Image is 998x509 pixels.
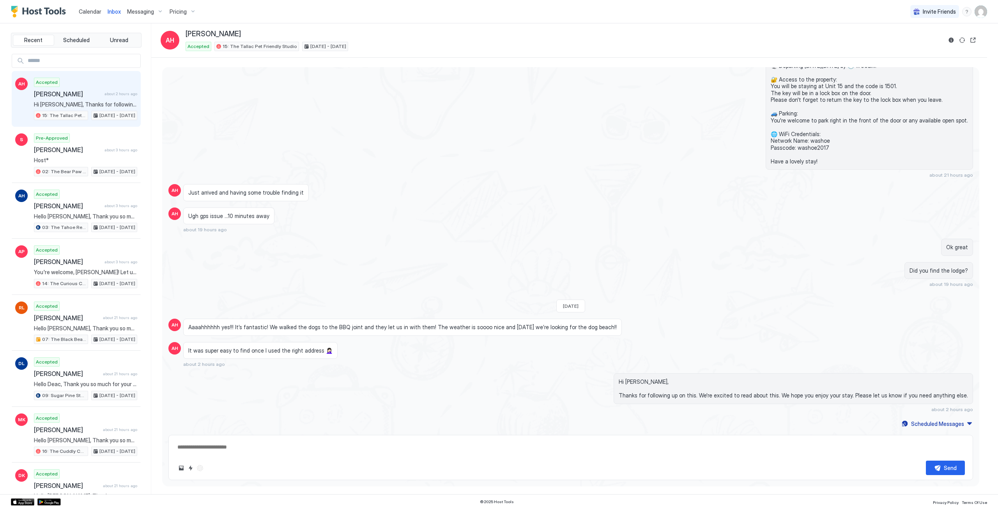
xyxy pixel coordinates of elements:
[188,213,269,220] span: Ugh gps issue …10 minutes away
[11,33,142,48] div: tab-group
[34,381,137,388] span: Hello Deac, Thank you so much for your booking! We'll send the check-in instructions [DATE][DATE]...
[34,437,137,444] span: Hello [PERSON_NAME], Thank you so much for your booking! We'll send the check-in instructions [DA...
[36,415,58,422] span: Accepted
[36,79,58,86] span: Accepted
[20,136,23,143] span: S
[37,498,61,505] a: Google Play Store
[186,30,241,39] span: [PERSON_NAME]
[18,416,25,423] span: MK
[34,146,101,154] span: [PERSON_NAME]
[34,90,101,98] span: [PERSON_NAME]
[42,392,86,399] span: 09: Sugar Pine Studio at [GEOGRAPHIC_DATA]
[34,202,101,210] span: [PERSON_NAME]
[188,324,617,331] span: Aaaahhhhhh yes!!! It’s fantastic! We walked the dogs to the BBQ joint and they let us in with the...
[104,203,137,208] span: about 3 hours ago
[103,483,137,488] span: about 21 hours ago
[36,470,58,477] span: Accepted
[911,420,964,428] div: Scheduled Messages
[24,37,42,44] span: Recent
[188,347,333,354] span: It was super easy to find once I used the right address 🤦🏻‍♀️
[110,37,128,44] span: Unread
[172,345,178,352] span: AH
[183,361,225,367] span: about 2 hours ago
[99,224,135,231] span: [DATE] - [DATE]
[11,498,34,505] a: App Store
[18,472,25,479] span: DK
[63,37,90,44] span: Scheduled
[619,378,968,399] span: Hi [PERSON_NAME], Thanks for following up on this. We're excited to read about this. We hope you ...
[79,7,101,16] a: Calendar
[108,7,121,16] a: Inbox
[104,259,137,264] span: about 3 hours ago
[104,91,137,96] span: about 2 hours ago
[34,213,137,220] span: Hello [PERSON_NAME], Thank you so much for your booking! We'll send the check-in instructions [DA...
[944,464,957,472] div: Send
[79,8,101,15] span: Calendar
[104,147,137,153] span: about 3 hours ago
[166,35,174,45] span: AH
[103,315,137,320] span: about 21 hours ago
[99,112,135,119] span: [DATE] - [DATE]
[99,336,135,343] span: [DATE] - [DATE]
[170,8,187,15] span: Pricing
[177,463,186,473] button: Upload image
[127,8,154,15] span: Messaging
[34,426,100,434] span: [PERSON_NAME]
[931,406,973,412] span: about 2 hours ago
[56,35,97,46] button: Scheduled
[962,7,971,16] div: menu
[13,35,54,46] button: Recent
[183,227,227,232] span: about 19 hours ago
[186,463,195,473] button: Quick reply
[910,267,968,274] span: Did you find the lodge?
[933,498,959,506] a: Privacy Policy
[42,168,86,175] span: 02: The Bear Paw Pet Friendly King Studio
[962,500,987,505] span: Terms Of Use
[962,498,987,506] a: Terms Of Use
[99,280,135,287] span: [DATE] - [DATE]
[18,192,25,199] span: AH
[11,6,69,18] div: Host Tools Logo
[19,304,25,311] span: RL
[34,493,137,500] span: Hello [PERSON_NAME], Thank you so much for your booking! We'll send the check-in instructions on ...
[957,35,967,45] button: Sync reservation
[42,448,86,455] span: 16: The Cuddly Cub Studio
[42,224,86,231] span: 03: The Tahoe Retro Double Bed Studio
[926,461,965,475] button: Send
[98,35,140,46] button: Unread
[946,244,968,251] span: Ok great
[975,5,987,18] div: User profile
[42,336,86,343] span: 07: The Black Bear King Studio
[34,258,101,266] span: [PERSON_NAME]
[36,247,58,254] span: Accepted
[172,321,178,328] span: AH
[923,8,956,15] span: Invite Friends
[188,189,304,196] span: Just arrived and having some trouble finding it
[947,35,956,45] button: Reservation information
[188,43,209,50] span: Accepted
[36,358,58,365] span: Accepted
[968,35,978,45] button: Open reservation
[34,314,100,322] span: [PERSON_NAME]
[310,43,346,50] span: [DATE] - [DATE]
[25,54,140,67] input: Input Field
[34,269,137,276] span: You're welcome, [PERSON_NAME]! Let us know if you need anything else 😊
[933,500,959,505] span: Privacy Policy
[34,101,137,108] span: Hi [PERSON_NAME], Thanks for following up on this. We're excited to read about this. We hope you ...
[99,168,135,175] span: [DATE] - [DATE]
[34,325,137,332] span: Hello [PERSON_NAME], Thank you so much for your booking! We'll send the check-in instructions on ...
[99,448,135,455] span: [DATE] - [DATE]
[172,187,178,194] span: AH
[103,371,137,376] span: about 21 hours ago
[36,135,68,142] span: Pre-Approved
[771,28,968,165] span: Hi [PERSON_NAME], thanks for booking your stay with us! Details of your Booking: 📍 [STREET_ADDRES...
[42,112,86,119] span: 15: The Tallac Pet Friendly Studio
[103,427,137,432] span: about 21 hours ago
[223,43,297,50] span: 15: The Tallac Pet Friendly Studio
[34,157,137,164] span: Host*
[42,280,86,287] span: 14: The Curious Cub Pet Friendly Studio
[172,210,178,217] span: AH
[18,360,25,367] span: DL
